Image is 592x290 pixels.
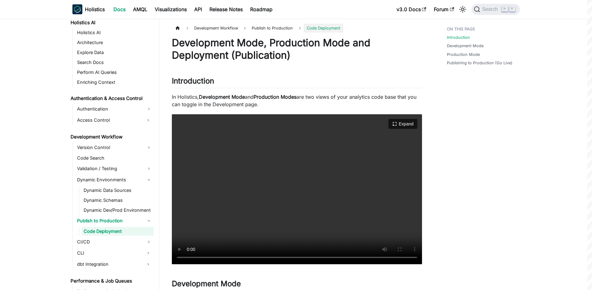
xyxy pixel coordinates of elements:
a: Holistics AI [69,18,154,27]
h2: Introduction [172,76,422,88]
h1: Development Mode, Production Mode and Deployment (Publication) [172,37,422,61]
a: Architecture [75,38,154,47]
a: Perform AI Queries [75,68,154,77]
a: Introduction [447,34,470,40]
a: dbt Integration [75,259,143,269]
span: Code Deployment [304,24,343,33]
a: Code Deployment [82,227,154,236]
a: v3.0 Docs [393,4,430,14]
a: Authentication & Access Control [69,94,154,103]
a: Visualizations [151,4,190,14]
a: HolisticsHolistics [72,4,105,14]
strong: Production Modes [254,94,296,100]
button: Expand sidebar category 'dbt Integration' [143,259,154,269]
a: Version Control [75,143,154,152]
a: Dynamic Environments [75,175,154,185]
button: Search (Command+K) [471,4,520,15]
nav: Docs sidebar [66,19,159,290]
a: Publishing to Production (Go Live) [447,60,512,66]
a: Publish to Production [75,216,154,226]
img: Holistics [72,4,82,14]
p: In Holistics, and are two views of your analytics code base that you can toggle in the Developmen... [172,93,422,108]
a: Validation / Testing [75,164,154,174]
a: Dynamic Data Sources [82,186,154,195]
a: Access Control [75,115,143,125]
a: Home page [172,24,184,33]
button: Switch between dark and light mode (currently light mode) [458,4,468,14]
strong: Development Mode [199,94,245,100]
a: Dynamic Schemas [82,196,154,205]
a: Development Workflow [69,133,154,141]
nav: Breadcrumbs [172,24,422,33]
button: Expand video [388,119,417,129]
a: Roadmap [246,4,276,14]
video: Your browser does not support embedding video, but you can . [172,114,422,264]
a: Development Mode [447,43,484,49]
a: Dynamic Dev/Prod Environment [82,206,154,215]
a: AMQL [129,4,151,14]
a: Performance & Job Queues [69,277,154,285]
kbd: K [509,6,515,12]
b: Holistics [85,6,105,13]
span: Search [480,7,502,12]
a: API [190,4,206,14]
a: Code Search [75,154,154,162]
a: Holistics AI [75,28,154,37]
a: Explore Data [75,48,154,57]
span: Publish to Production [249,24,296,33]
a: CI/CD [75,237,154,247]
a: Production Mode [447,52,480,57]
button: Expand sidebar category 'Access Control' [143,115,154,125]
a: Search Docs [75,58,154,67]
a: Enriching Context [75,78,154,87]
a: Forum [430,4,458,14]
span: Development Workflow [191,24,241,33]
kbd: ⌘ [502,6,508,12]
button: Expand sidebar category 'CLI' [143,248,154,258]
a: Docs [110,4,129,14]
a: Release Notes [206,4,246,14]
a: Authentication [75,104,154,114]
a: CLI [75,248,143,258]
